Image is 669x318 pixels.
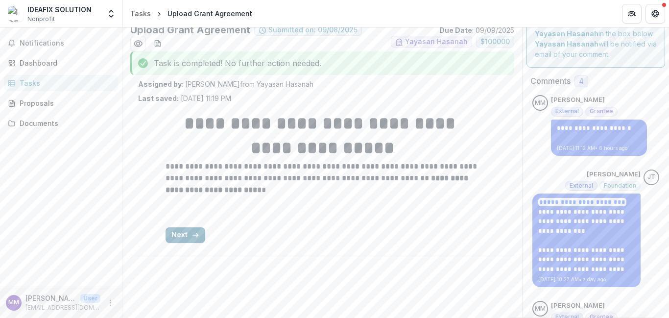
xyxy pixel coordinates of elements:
div: Send comments or questions to in the box below. will be notified via email of your comment. [526,10,665,68]
p: [PERSON_NAME] [25,293,76,303]
span: Foundation [604,182,636,189]
strong: Yayasan Hasanah [535,40,598,48]
strong: Assigned by [138,80,182,88]
a: Tasks [126,6,155,21]
div: Muhammad Zakiran Mahmud [535,100,546,106]
div: Tasks [130,8,151,19]
img: IDEAFIX SOLUTION [8,6,24,22]
p: User [80,294,100,303]
button: Partners [622,4,642,24]
span: $ 100000 [480,38,510,46]
button: Notifications [4,35,118,51]
a: Tasks [4,75,118,91]
p: [PERSON_NAME] [551,301,605,311]
p: [DATE] 10:27 AM • a day ago [538,276,635,283]
div: Task is completed! No further action needed. [130,51,514,75]
button: Next [166,227,205,243]
div: IDEAFIX SOLUTION [27,4,92,15]
h2: Upload Grant Agreement [130,24,250,36]
span: Yayasan Hasanah [405,38,468,46]
span: External [570,182,593,189]
h2: Comments [530,76,571,86]
button: More [104,297,116,309]
span: Grantee [590,108,613,115]
p: [DATE] 11:12 AM • 6 hours ago [557,145,641,152]
button: Open entity switcher [104,4,118,24]
button: Get Help [645,4,665,24]
button: Preview 8bdbbeae-a681-4289-9ca8-b03ec06d2dd0.pdf [130,36,146,51]
div: Muhammad Zakiran Mahmud [8,299,19,306]
strong: Last saved: [138,94,179,102]
span: External [555,108,579,115]
p: [EMAIL_ADDRESS][DOMAIN_NAME] [25,303,100,312]
p: [PERSON_NAME] [587,170,641,179]
div: Documents [20,118,110,128]
a: Dashboard [4,55,118,71]
nav: breadcrumb [126,6,256,21]
strong: Due Date [439,26,472,34]
strong: Yayasan Hasanah [535,29,598,38]
div: Josselyn Tan [647,174,655,180]
span: Notifications [20,39,114,48]
p: [PERSON_NAME] [551,95,605,105]
div: Proposals [20,98,110,108]
span: Submitted on: 09/08/2025 [268,26,358,34]
p: [DATE] 11:19 PM [138,93,231,103]
span: 4 [579,77,584,86]
div: Tasks [20,78,110,88]
a: Proposals [4,95,118,111]
span: Nonprofit [27,15,55,24]
div: Upload Grant Agreement [167,8,252,19]
p: : [PERSON_NAME] from Yayasan Hasanah [138,79,506,89]
a: Documents [4,115,118,131]
button: download-word-button [150,36,166,51]
div: Muhammad Zakiran Mahmud [535,306,546,312]
div: Dashboard [20,58,110,68]
p: : 09/09/2025 [439,25,514,35]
